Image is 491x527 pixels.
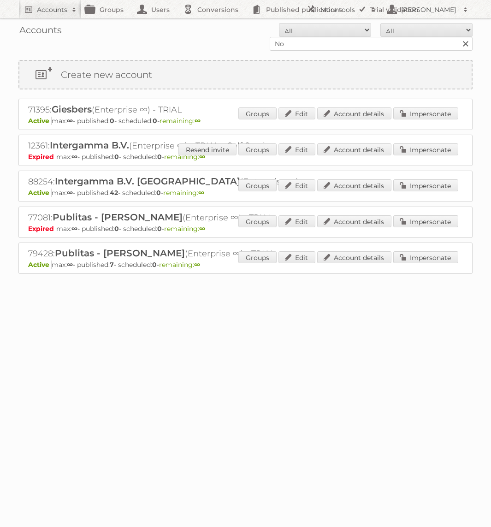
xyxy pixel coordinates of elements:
strong: ∞ [71,225,77,233]
span: Expired [28,153,56,161]
h2: More tools [320,5,367,14]
strong: 7 [110,261,114,269]
a: Edit [278,251,315,263]
span: Giesbers [52,104,92,115]
h2: Accounts [37,5,67,14]
h2: [PERSON_NAME] [399,5,459,14]
strong: ∞ [71,153,77,161]
span: Active [28,117,52,125]
span: remaining: [163,189,204,197]
a: Account details [317,107,391,119]
h2: 88254: (Enterprise ∞) [28,176,351,188]
strong: 42 [110,189,118,197]
span: remaining: [164,153,205,161]
a: Impersonate [393,215,458,227]
strong: ∞ [198,189,204,197]
h2: 77081: (Enterprise ∞) - TRIAL [28,212,351,224]
span: Intergamma B.V. [50,140,129,151]
a: Account details [317,251,391,263]
span: Expired [28,225,56,233]
a: Edit [278,143,315,155]
strong: 0 [156,189,161,197]
span: Active [28,189,52,197]
h2: 12361: (Enterprise ∞) - TRIAL - Self Service [28,140,351,152]
a: Groups [238,215,277,227]
strong: ∞ [194,261,200,269]
strong: 0 [152,261,157,269]
p: max: - published: - scheduled: - [28,189,463,197]
a: Account details [317,143,391,155]
a: Impersonate [393,143,458,155]
p: max: - published: - scheduled: - [28,261,463,269]
a: Groups [238,143,277,155]
span: Active [28,261,52,269]
a: Resend invite [178,143,237,155]
p: max: - published: - scheduled: - [28,225,463,233]
strong: ∞ [199,225,205,233]
strong: 0 [153,117,157,125]
span: Publitas - [PERSON_NAME] [55,248,185,259]
a: Edit [278,179,315,191]
strong: ∞ [67,189,73,197]
h2: 79428: (Enterprise ∞) - TRIAL [28,248,351,260]
a: Impersonate [393,179,458,191]
strong: 0 [114,153,119,161]
span: remaining: [160,117,201,125]
a: Account details [317,215,391,227]
strong: 0 [110,117,114,125]
h2: 71395: (Enterprise ∞) - TRIAL [28,104,351,116]
strong: ∞ [195,117,201,125]
a: Groups [238,251,277,263]
strong: 0 [157,153,162,161]
a: Create new account [19,61,472,89]
a: Edit [278,107,315,119]
p: max: - published: - scheduled: - [28,153,463,161]
strong: 0 [157,225,162,233]
span: remaining: [159,261,200,269]
a: Impersonate [393,107,458,119]
a: Impersonate [393,251,458,263]
span: remaining: [164,225,205,233]
a: Edit [278,215,315,227]
strong: ∞ [67,261,73,269]
a: Groups [238,179,277,191]
strong: ∞ [67,117,73,125]
span: Publitas - [PERSON_NAME] [53,212,183,223]
a: Groups [238,107,277,119]
span: Intergamma B.V. [GEOGRAPHIC_DATA] [55,176,240,187]
p: max: - published: - scheduled: - [28,117,463,125]
strong: 0 [114,225,119,233]
a: Account details [317,179,391,191]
